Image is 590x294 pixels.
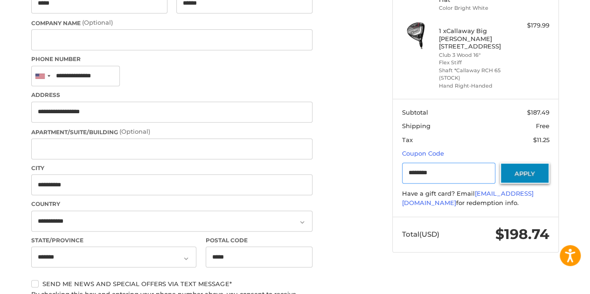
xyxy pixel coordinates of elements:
[31,200,312,208] label: Country
[31,55,312,63] label: Phone Number
[402,163,496,184] input: Gift Certificate or Coupon Code
[439,67,510,82] li: Shaft *Callaway RCH 65 (STOCK)
[439,27,510,50] h4: 1 x Callaway Big [PERSON_NAME] [STREET_ADDRESS]
[439,4,510,12] li: Color Bright White
[536,122,549,130] span: Free
[402,190,534,206] a: [EMAIL_ADDRESS][DOMAIN_NAME]
[31,164,312,172] label: City
[31,236,196,245] label: State/Province
[513,21,549,30] div: $179.99
[527,109,549,116] span: $187.49
[402,136,413,144] span: Tax
[31,18,312,27] label: Company Name
[439,51,510,59] li: Club 3 Wood 16°
[402,122,430,130] span: Shipping
[31,127,312,137] label: Apartment/Suite/Building
[402,230,439,239] span: Total (USD)
[32,66,53,86] div: United States: +1
[533,136,549,144] span: $11.25
[402,189,549,207] div: Have a gift card? Email for redemption info.
[402,150,444,157] a: Coupon Code
[495,226,549,243] span: $198.74
[31,280,312,287] label: Send me news and special offers via text message*
[119,128,150,135] small: (Optional)
[402,109,428,116] span: Subtotal
[82,19,113,26] small: (Optional)
[31,91,312,99] label: Address
[500,163,549,184] button: Apply
[439,82,510,90] li: Hand Right-Handed
[439,59,510,67] li: Flex Stiff
[206,236,313,245] label: Postal Code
